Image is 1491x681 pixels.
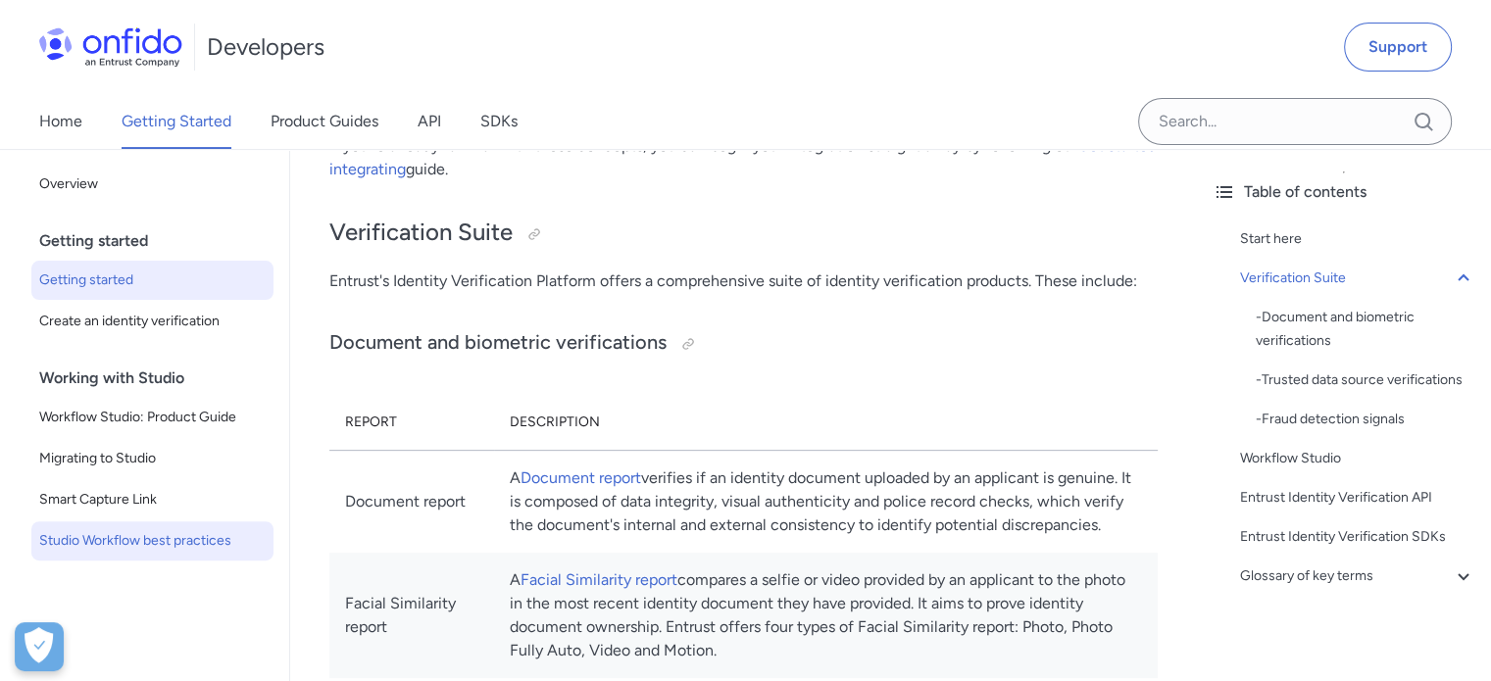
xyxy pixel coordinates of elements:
td: Document report [329,450,494,553]
span: Workflow Studio: Product Guide [39,406,266,429]
a: Home [39,94,82,149]
a: Workflow Studio: Product Guide [31,398,273,437]
div: - Document and biometric verifications [1256,306,1475,353]
div: - Trusted data source verifications [1256,368,1475,392]
a: Overview [31,165,273,204]
td: Facial Similarity report [329,553,494,678]
a: -Fraud detection signals [1256,408,1475,431]
button: Open Preferences [15,622,64,671]
input: Onfido search input field [1138,98,1452,145]
a: Support [1344,23,1452,72]
h2: Verification Suite [329,217,1158,250]
a: Product Guides [271,94,378,149]
a: -Document and biometric verifications [1256,306,1475,353]
a: Studio Workflow best practices [31,521,273,560]
a: Create an identity verification [31,302,273,341]
a: Get started integrating [329,136,1157,178]
a: Start here [1240,227,1475,251]
div: Working with Studio [39,359,281,398]
span: Getting started [39,268,266,292]
th: Report [329,395,494,451]
div: - Fraud detection signals [1256,408,1475,431]
td: A compares a selfie or video provided by an applicant to the photo in the most recent identity do... [494,553,1158,678]
div: Getting started [39,221,281,261]
a: API [418,94,441,149]
a: Entrust Identity Verification API [1240,486,1475,510]
a: Smart Capture Link [31,480,273,519]
span: Create an identity verification [39,310,266,333]
div: Cookie Preferences [15,622,64,671]
a: Migrating to Studio [31,439,273,478]
th: Description [494,395,1158,451]
a: Glossary of key terms [1240,564,1475,588]
h3: Document and biometric verifications [329,328,1158,360]
a: Document report [521,468,641,487]
a: Verification Suite [1240,267,1475,290]
p: Entrust's Identity Verification Platform offers a comprehensive suite of identity verification pr... [329,269,1158,293]
a: Facial Similarity report [521,570,677,589]
span: Studio Workflow best practices [39,529,266,553]
a: -Trusted data source verifications [1256,368,1475,392]
img: Onfido Logo [39,27,182,67]
td: A verifies if an identity document uploaded by an applicant is genuine. It is composed of data in... [494,450,1158,553]
div: Table of contents [1213,180,1475,204]
h1: Developers [207,31,324,63]
a: Getting Started [122,94,231,149]
a: SDKs [480,94,518,149]
span: Overview [39,172,266,196]
span: Migrating to Studio [39,447,266,470]
p: If you’re already familiar with these concepts, you can begin your integration straight away by f... [329,134,1158,181]
a: Getting started [31,261,273,300]
a: Entrust Identity Verification SDKs [1240,525,1475,549]
a: Workflow Studio [1240,447,1475,470]
span: Smart Capture Link [39,488,266,511]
